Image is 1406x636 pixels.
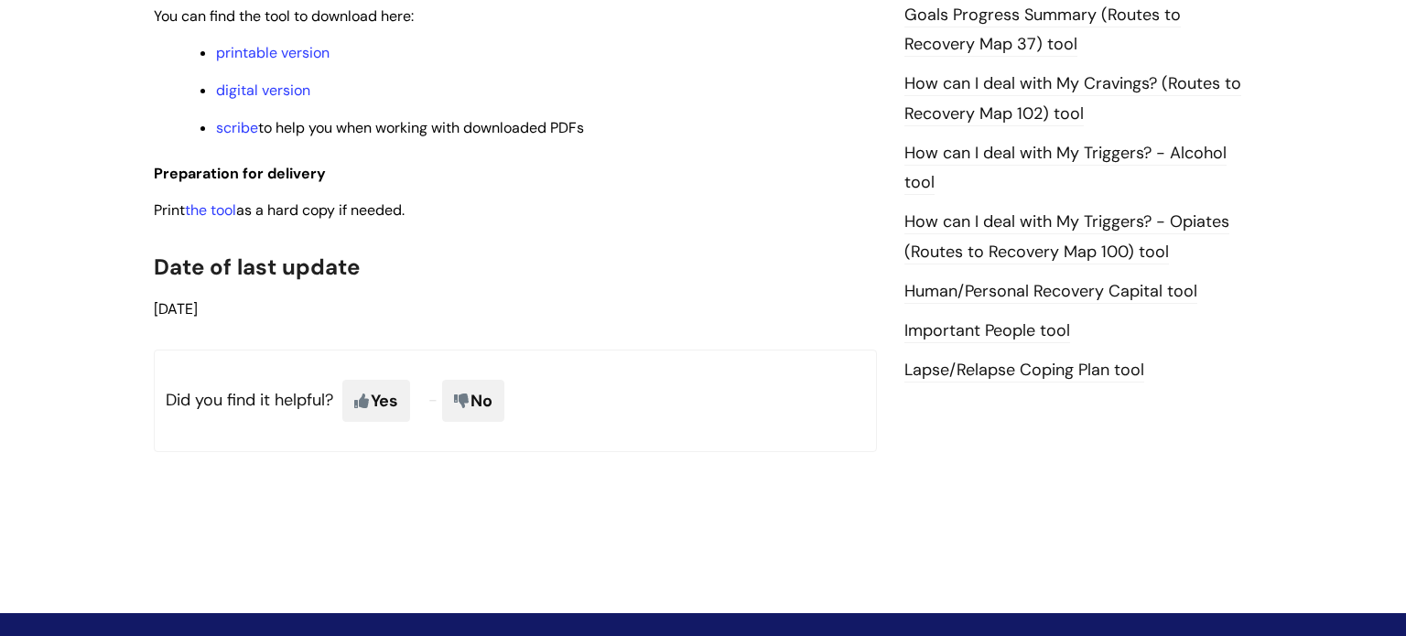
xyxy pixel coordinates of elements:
a: scribe [216,118,258,137]
a: printable version [216,43,330,62]
span: Print as a hard copy if needed. [154,200,405,220]
a: How can I deal with My Triggers? - Alcohol tool [904,142,1227,195]
span: to help you when working with downloaded PDFs [216,118,584,137]
p: Did you find it helpful? [154,350,877,452]
a: Lapse/Relapse Coping Plan tool [904,359,1144,383]
a: digital version [216,81,310,100]
a: How can I deal with My Triggers? - Opiates (Routes to Recovery Map 100) tool [904,210,1229,264]
span: [DATE] [154,299,198,318]
span: No [442,380,504,422]
span: You can find the tool to download here: [154,6,414,26]
a: Important People tool [904,319,1070,343]
a: Goals Progress Summary (Routes to Recovery Map 37) tool [904,4,1181,57]
a: Human/Personal Recovery Capital tool [904,280,1197,304]
span: Date of last update [154,253,360,281]
a: the tool [185,200,236,220]
span: Yes [342,380,410,422]
a: How can I deal with My Cravings? (Routes to Recovery Map 102) tool [904,72,1241,125]
span: Preparation for delivery [154,164,326,183]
